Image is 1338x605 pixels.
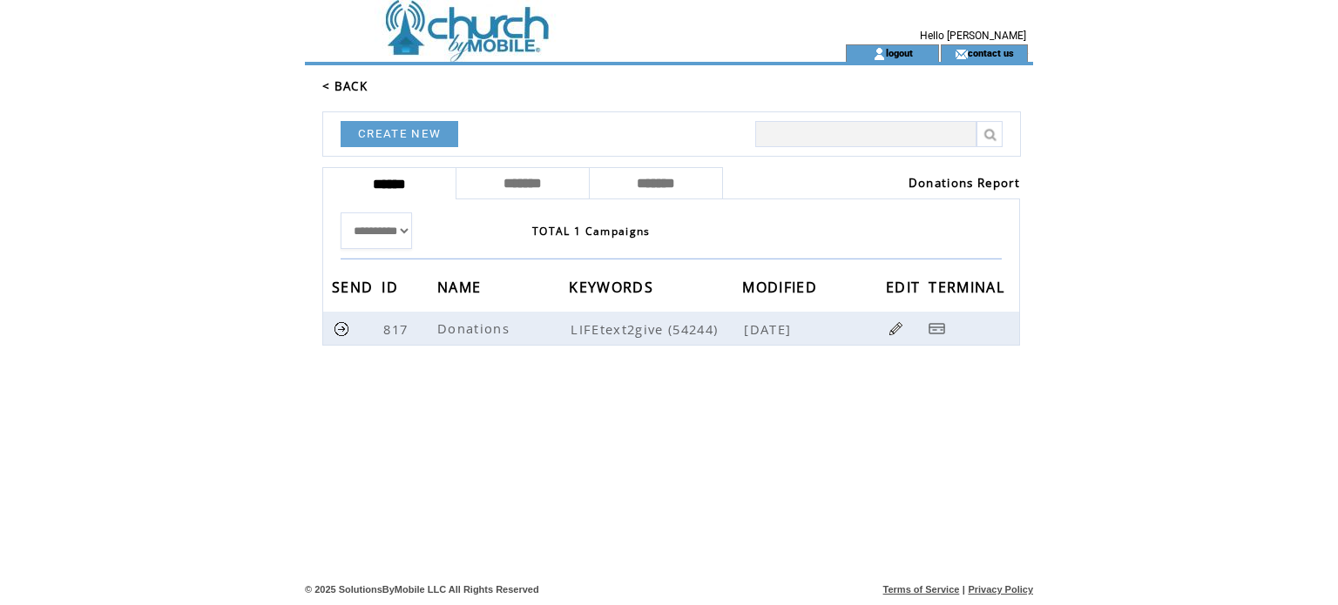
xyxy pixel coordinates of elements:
[968,584,1033,595] a: Privacy Policy
[968,47,1014,58] a: contact us
[742,281,821,292] a: MODIFIED
[305,584,539,595] span: © 2025 SolutionsByMobile LLC All Rights Reserved
[963,584,965,595] span: |
[532,224,651,239] span: TOTAL 1 Campaigns
[382,273,402,306] span: ID
[341,121,458,147] a: CREATE NEW
[929,273,1009,306] span: TERMINAL
[571,320,740,338] span: LIFEtext2give (54244)
[909,175,1020,191] a: Donations Report
[382,281,402,292] a: ID
[569,281,658,292] a: KEYWORDS
[920,30,1026,42] span: Hello [PERSON_NAME]
[886,47,913,58] a: logout
[569,273,658,306] span: KEYWORDS
[437,319,514,337] span: Donations
[322,78,368,94] a: < BACK
[332,273,377,306] span: SEND
[744,320,795,338] span: [DATE]
[437,281,485,292] a: NAME
[883,584,960,595] a: Terms of Service
[886,273,924,306] span: EDIT
[955,47,968,61] img: contact_us_icon.gif
[873,47,886,61] img: account_icon.gif
[437,273,485,306] span: NAME
[742,273,821,306] span: MODIFIED
[383,320,412,338] span: 817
